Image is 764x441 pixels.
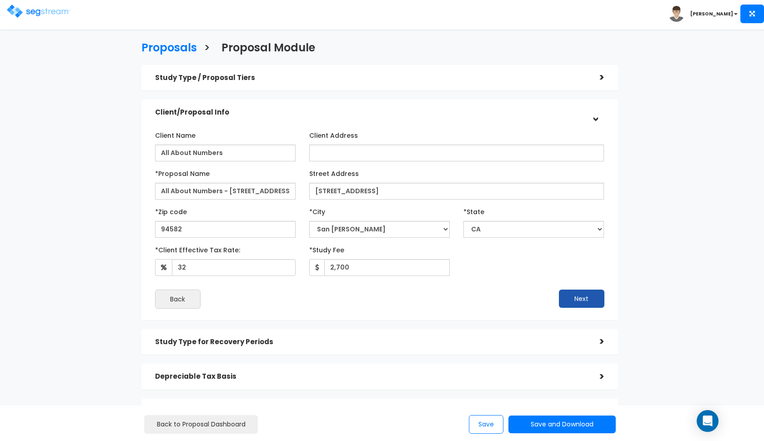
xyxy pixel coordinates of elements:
[155,242,240,255] label: *Client Effective Tax Rate:
[155,74,586,82] h5: Study Type / Proposal Tiers
[309,204,325,216] label: *City
[697,410,719,432] div: Open Intercom Messenger
[469,415,503,434] button: Save
[155,373,586,381] h5: Depreciable Tax Basis
[204,42,210,56] h3: >
[215,33,315,60] a: Proposal Module
[155,204,187,216] label: *Zip code
[155,109,586,116] h5: Client/Proposal Info
[508,416,616,433] button: Save and Download
[135,33,197,60] a: Proposals
[7,5,70,18] img: logo.png
[586,404,604,418] div: >
[309,166,359,178] label: Street Address
[141,42,197,56] h3: Proposals
[309,242,344,255] label: *Study Fee
[155,338,586,346] h5: Study Type for Recovery Periods
[586,70,604,85] div: >
[586,370,604,384] div: >
[690,10,733,17] b: [PERSON_NAME]
[588,104,602,122] div: >
[668,6,684,22] img: avatar.png
[221,42,315,56] h3: Proposal Module
[155,128,196,140] label: Client Name
[155,166,210,178] label: *Proposal Name
[144,415,258,434] a: Back to Proposal Dashboard
[155,290,201,309] button: Back
[586,335,604,349] div: >
[463,204,484,216] label: *State
[559,290,604,308] button: Next
[309,128,358,140] label: Client Address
